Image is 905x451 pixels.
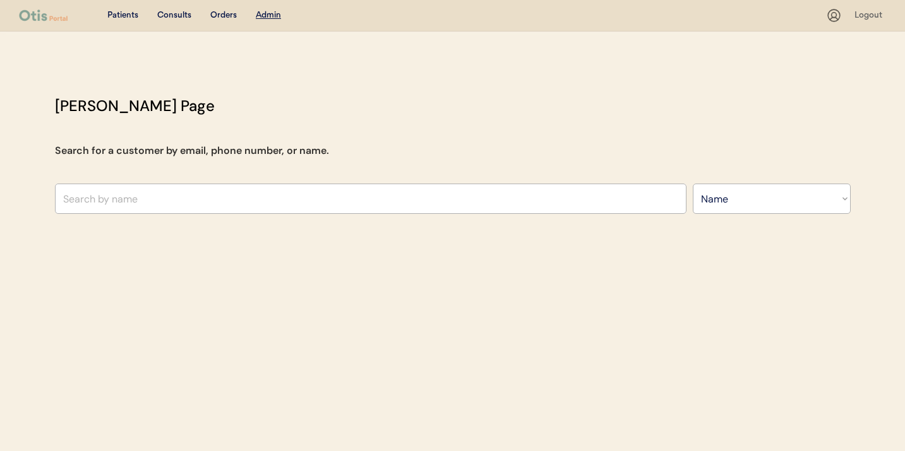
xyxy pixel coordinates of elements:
div: Patients [107,9,138,22]
div: Search for a customer by email, phone number, or name. [55,143,329,158]
input: Search by name [55,184,686,214]
div: Logout [854,9,886,22]
div: [PERSON_NAME] Page [55,95,215,117]
div: Orders [210,9,237,22]
div: Consults [157,9,191,22]
u: Admin [256,11,281,20]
